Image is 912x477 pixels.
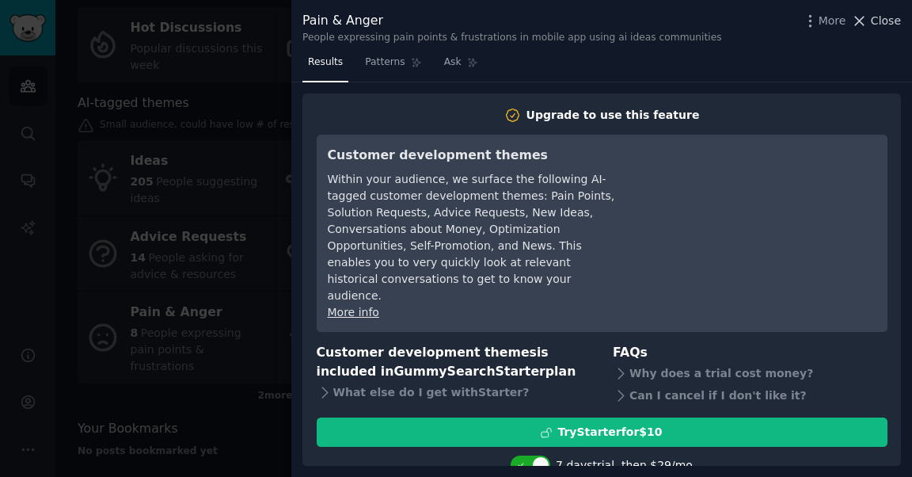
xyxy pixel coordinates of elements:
[302,50,348,82] a: Results
[526,107,700,124] div: Upgrade to use this feature
[557,424,662,441] div: Try Starter for $10
[393,364,545,379] span: GummySearch Starter
[613,384,887,406] div: Can I cancel if I don't like it?
[556,457,693,474] div: 7 days trial, then $ 29 /mo
[444,55,462,70] span: Ask
[359,50,427,82] a: Patterns
[302,11,722,31] div: Pain & Anger
[439,50,484,82] a: Ask
[819,13,846,29] span: More
[613,362,887,384] div: Why does a trial cost money?
[328,146,617,166] h3: Customer development themes
[328,306,379,319] a: More info
[317,418,887,447] button: TryStarterfor$10
[365,55,405,70] span: Patterns
[302,31,722,45] div: People expressing pain points & frustrations in mobile app using ai ideas communities
[871,13,901,29] span: Close
[317,382,591,404] div: What else do I get with Starter ?
[802,13,846,29] button: More
[613,343,887,363] h3: FAQs
[317,343,591,382] h3: Customer development themes is included in plan
[308,55,343,70] span: Results
[328,171,617,304] div: Within your audience, we surface the following AI-tagged customer development themes: Pain Points...
[639,146,876,265] iframe: YouTube video player
[851,13,901,29] button: Close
